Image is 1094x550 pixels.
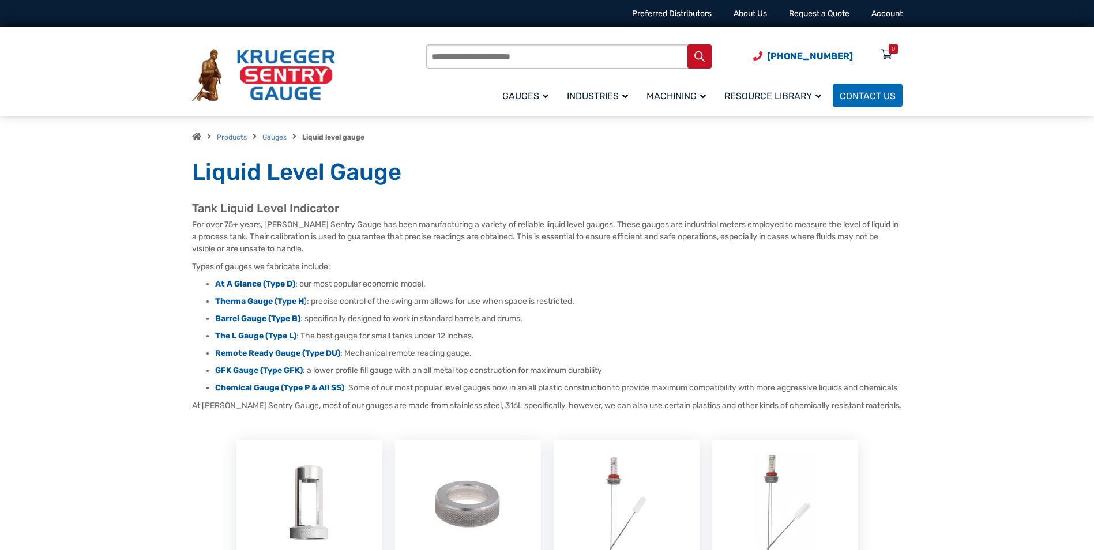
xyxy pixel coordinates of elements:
a: Account [871,9,903,18]
span: [PHONE_NUMBER] [767,51,853,62]
span: Machining [646,91,706,101]
a: GFK Gauge (Type GFK) [215,366,303,375]
li: : our most popular economic model. [215,278,903,290]
li: : The best gauge for small tanks under 12 inches. [215,330,903,342]
span: Gauges [502,91,548,101]
a: Resource Library [717,82,833,109]
img: Krueger Sentry Gauge [192,49,335,102]
li: : Some of our most popular level gauges now in an all plastic construction to provide maximum com... [215,382,903,394]
strong: Liquid level gauge [302,133,364,141]
a: Gauges [495,82,560,109]
a: Phone Number (920) 434-8860 [753,49,853,63]
a: Products [217,133,247,141]
a: Request a Quote [789,9,849,18]
a: Remote Ready Gauge (Type DU) [215,348,340,358]
a: Contact Us [833,84,903,107]
p: For over 75+ years, [PERSON_NAME] Sentry Gauge has been manufacturing a variety of reliable liqui... [192,219,903,255]
a: Industries [560,82,640,109]
div: 0 [892,44,895,54]
a: Barrel Gauge (Type B) [215,314,300,323]
span: Industries [567,91,628,101]
a: The L Gauge (Type L) [215,331,296,341]
a: Preferred Distributors [632,9,712,18]
span: Contact Us [840,91,896,101]
p: Types of gauges we fabricate include: [192,261,903,273]
h1: Liquid Level Gauge [192,158,903,187]
a: Gauges [262,133,287,141]
p: At [PERSON_NAME] Sentry Gauge, most of our gauges are made from stainless steel, 316L specificall... [192,400,903,412]
li: : precise control of the swing arm allows for use when space is restricted. [215,296,903,307]
span: Resource Library [724,91,821,101]
a: At A Glance (Type D) [215,279,295,289]
h2: Tank Liquid Level Indicator [192,201,903,216]
li: : specifically designed to work in standard barrels and drums. [215,313,903,325]
a: About Us [734,9,767,18]
strong: Therma Gauge (Type H [215,296,304,306]
li: : a lower profile fill gauge with an all metal top construction for maximum durability [215,365,903,376]
a: Chemical Gauge (Type P & All SS) [215,383,344,393]
li: : Mechanical remote reading gauge. [215,348,903,359]
a: Machining [640,82,717,109]
a: Therma Gauge (Type H) [215,296,307,306]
